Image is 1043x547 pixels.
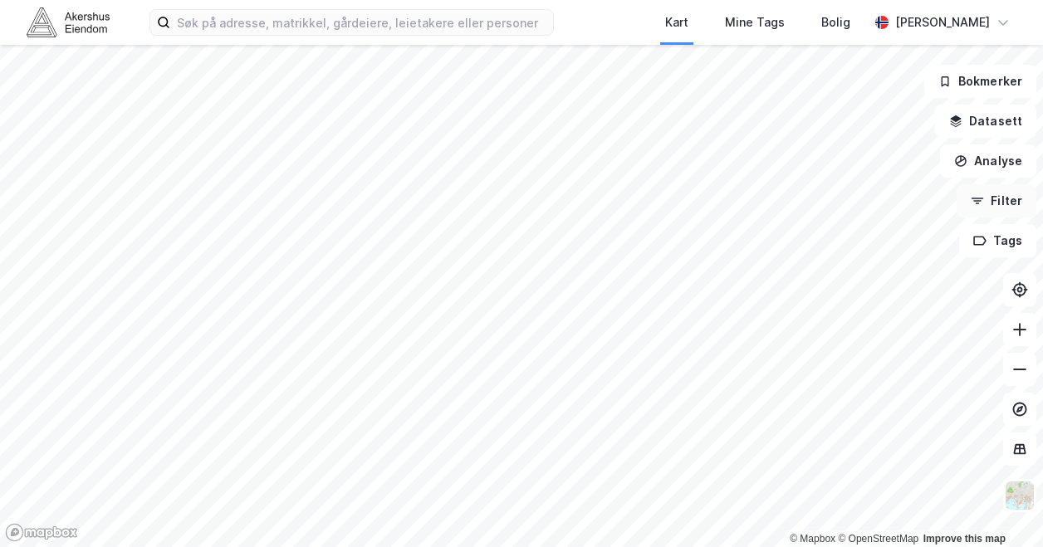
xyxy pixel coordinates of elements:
[940,144,1036,178] button: Analyse
[27,7,110,37] img: akershus-eiendom-logo.9091f326c980b4bce74ccdd9f866810c.svg
[960,467,1043,547] div: Kontrollprogram for chat
[959,224,1036,257] button: Tags
[5,523,78,542] a: Mapbox homepage
[725,12,785,32] div: Mine Tags
[170,10,553,35] input: Søk på adresse, matrikkel, gårdeiere, leietakere eller personer
[895,12,990,32] div: [PERSON_NAME]
[924,65,1036,98] button: Bokmerker
[665,12,688,32] div: Kart
[960,467,1043,547] iframe: Chat Widget
[957,184,1036,217] button: Filter
[838,533,918,545] a: OpenStreetMap
[935,105,1036,138] button: Datasett
[923,533,1006,545] a: Improve this map
[790,533,835,545] a: Mapbox
[821,12,850,32] div: Bolig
